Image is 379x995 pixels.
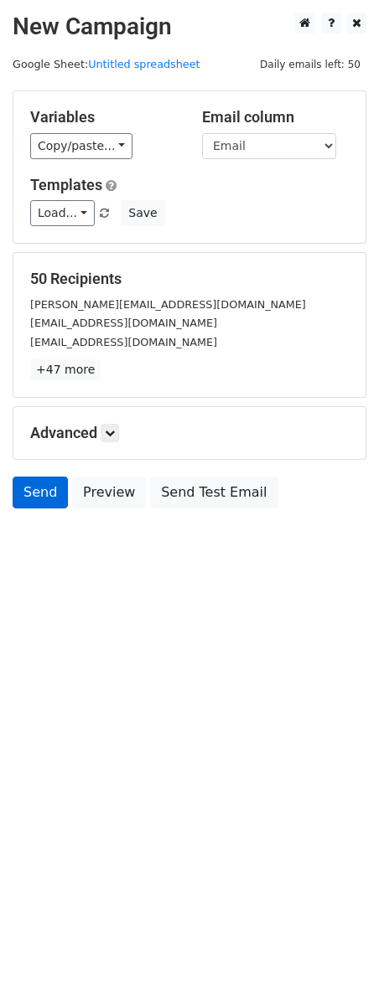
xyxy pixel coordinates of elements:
h2: New Campaign [13,13,366,41]
a: Templates [30,176,102,193]
h5: Email column [202,108,349,126]
h5: 50 Recipients [30,270,349,288]
button: Save [121,200,164,226]
a: Send [13,477,68,508]
a: Load... [30,200,95,226]
a: Copy/paste... [30,133,132,159]
a: Untitled spreadsheet [88,58,200,70]
span: Daily emails left: 50 [254,55,366,74]
a: Send Test Email [150,477,278,508]
a: Preview [72,477,146,508]
a: +47 more [30,359,101,380]
small: [PERSON_NAME][EMAIL_ADDRESS][DOMAIN_NAME] [30,298,306,311]
iframe: Chat Widget [295,915,379,995]
small: [EMAIL_ADDRESS][DOMAIN_NAME] [30,336,217,348]
small: Google Sheet: [13,58,200,70]
h5: Advanced [30,424,349,442]
a: Daily emails left: 50 [254,58,366,70]
h5: Variables [30,108,177,126]
small: [EMAIL_ADDRESS][DOMAIN_NAME] [30,317,217,329]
